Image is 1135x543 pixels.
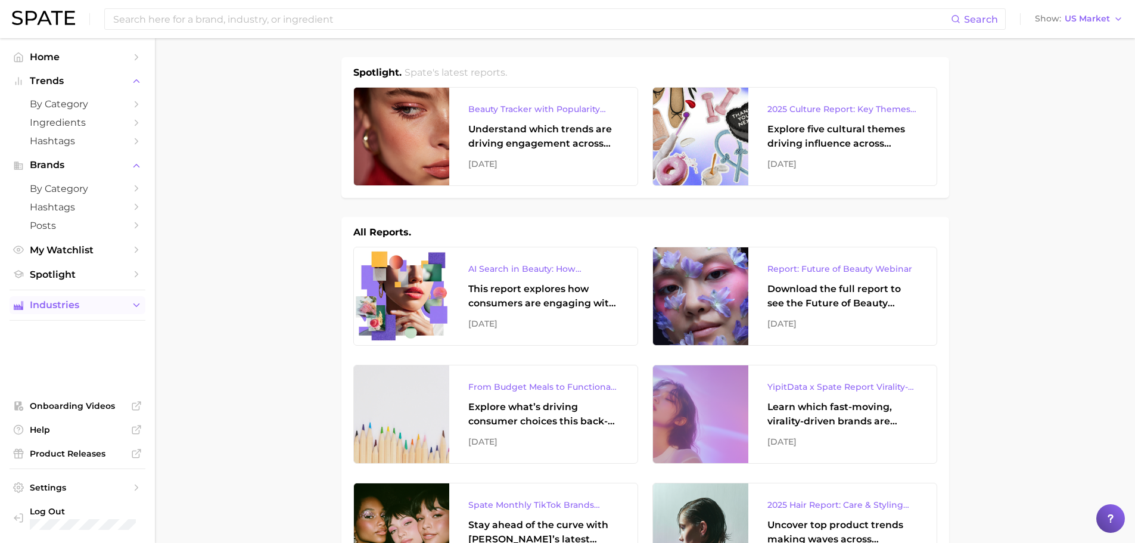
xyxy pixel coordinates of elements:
div: Learn which fast-moving, virality-driven brands are leading the pack, the risks of viral growth, ... [767,400,918,429]
span: Posts [30,220,125,231]
div: From Budget Meals to Functional Snacks: Food & Beverage Trends Shaping Consumer Behavior This Sch... [468,380,618,394]
a: Settings [10,479,145,497]
div: AI Search in Beauty: How Consumers Are Using ChatGPT vs. Google Search [468,262,618,276]
div: [DATE] [468,317,618,331]
img: SPATE [12,11,75,25]
span: Trends [30,76,125,86]
button: ShowUS Market [1032,11,1126,27]
div: Beauty Tracker with Popularity Index [468,102,618,116]
span: Spotlight [30,269,125,280]
div: [DATE] [767,317,918,331]
div: [DATE] [767,157,918,171]
a: 2025 Culture Report: Key Themes That Are Shaping Consumer DemandExplore five cultural themes driv... [652,87,937,186]
a: Home [10,48,145,66]
a: Hashtags [10,198,145,216]
span: Settings [30,482,125,493]
span: Onboarding Videos [30,401,125,411]
a: Spotlight [10,265,145,284]
a: by Category [10,179,145,198]
a: From Budget Meals to Functional Snacks: Food & Beverage Trends Shaping Consumer Behavior This Sch... [353,365,638,464]
span: by Category [30,98,125,110]
div: 2025 Hair Report: Care & Styling Products [767,498,918,512]
span: Industries [30,300,125,311]
h1: All Reports. [353,225,411,240]
div: Understand which trends are driving engagement across platforms in the skin, hair, makeup, and fr... [468,122,618,151]
span: Help [30,424,125,435]
div: Explore five cultural themes driving influence across beauty, food, and pop culture. [767,122,918,151]
span: US Market [1065,15,1110,22]
a: Beauty Tracker with Popularity IndexUnderstand which trends are driving engagement across platfor... [353,87,638,186]
div: 2025 Culture Report: Key Themes That Are Shaping Consumer Demand [767,102,918,116]
button: Brands [10,156,145,174]
div: [DATE] [767,435,918,449]
div: This report explores how consumers are engaging with AI-powered search tools — and what it means ... [468,282,618,311]
a: Product Releases [10,445,145,463]
a: Log out. Currently logged in with e-mail jpascucci@yellowwoodpartners.com. [10,502,145,533]
h2: Spate's latest reports. [405,66,507,80]
span: Log Out [30,506,182,517]
div: [DATE] [468,435,618,449]
h1: Spotlight. [353,66,402,80]
span: Hashtags [30,201,125,213]
a: Onboarding Videos [10,397,145,415]
a: Hashtags [10,132,145,150]
span: Ingredients [30,117,125,128]
button: Trends [10,72,145,90]
span: My Watchlist [30,244,125,256]
span: Hashtags [30,135,125,147]
button: Industries [10,296,145,314]
a: Report: Future of Beauty WebinarDownload the full report to see the Future of Beauty trends we un... [652,247,937,346]
div: Download the full report to see the Future of Beauty trends we unpacked during the webinar. [767,282,918,311]
a: by Category [10,95,145,113]
div: YipitData x Spate Report Virality-Driven Brands Are Taking a Slice of the Beauty Pie [767,380,918,394]
input: Search here for a brand, industry, or ingredient [112,9,951,29]
span: Home [30,51,125,63]
span: Show [1035,15,1061,22]
a: Posts [10,216,145,235]
a: AI Search in Beauty: How Consumers Are Using ChatGPT vs. Google SearchThis report explores how co... [353,247,638,346]
div: Explore what’s driving consumer choices this back-to-school season From budget-friendly meals to ... [468,400,618,429]
a: Help [10,421,145,439]
span: Product Releases [30,448,125,459]
a: YipitData x Spate Report Virality-Driven Brands Are Taking a Slice of the Beauty PieLearn which f... [652,365,937,464]
div: Spate Monthly TikTok Brands Tracker [468,498,618,512]
span: Brands [30,160,125,170]
a: Ingredients [10,113,145,132]
a: My Watchlist [10,241,145,259]
div: Report: Future of Beauty Webinar [767,262,918,276]
span: Search [964,14,998,25]
div: [DATE] [468,157,618,171]
span: by Category [30,183,125,194]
